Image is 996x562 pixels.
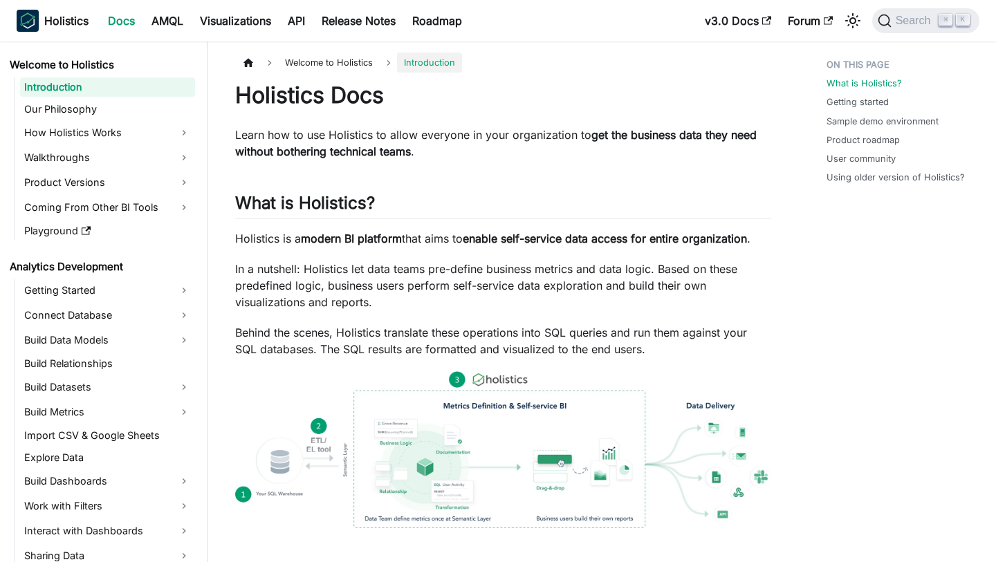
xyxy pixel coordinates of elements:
p: Behind the scenes, Holistics translate these operations into SQL queries and run them against you... [235,324,771,357]
span: Introduction [397,53,462,73]
a: How Holistics Works [20,122,195,144]
a: Coming From Other BI Tools [20,196,195,218]
a: Build Relationships [20,354,195,373]
a: Product Versions [20,171,195,194]
span: Search [892,15,939,27]
a: Getting Started [20,279,195,301]
h1: Holistics Docs [235,82,771,109]
a: v3.0 Docs [697,10,780,32]
button: Search (Command+K) [872,8,979,33]
a: Getting started [827,95,889,109]
img: Holistics [17,10,39,32]
a: Our Philosophy [20,100,195,119]
p: Holistics is a that aims to . [235,230,771,247]
a: Import CSV & Google Sheets [20,426,195,445]
a: Build Metrics [20,401,195,423]
a: Interact with Dashboards [20,520,195,542]
h2: What is Holistics? [235,193,771,219]
a: Build Datasets [20,376,195,398]
a: What is Holistics? [827,77,902,90]
a: Welcome to Holistics [6,55,195,75]
a: Introduction [20,77,195,97]
a: Connect Database [20,304,195,326]
a: API [279,10,313,32]
nav: Breadcrumbs [235,53,771,73]
a: Release Notes [313,10,404,32]
a: Home page [235,53,261,73]
a: AMQL [143,10,192,32]
a: Product roadmap [827,133,900,147]
p: In a nutshell: Holistics let data teams pre-define business metrics and data logic. Based on thes... [235,261,771,310]
a: Explore Data [20,448,195,467]
a: Analytics Development [6,257,195,277]
span: Welcome to Holistics [278,53,380,73]
button: Switch between dark and light mode (currently light mode) [842,10,864,32]
a: Walkthroughs [20,147,195,169]
a: Using older version of Holistics? [827,171,965,184]
img: How Holistics fits in your Data Stack [235,371,771,528]
b: Holistics [44,12,89,29]
kbd: ⌘ [939,14,952,26]
a: Forum [780,10,841,32]
a: Visualizations [192,10,279,32]
a: Docs [100,10,143,32]
a: Build Data Models [20,329,195,351]
a: HolisticsHolistics [17,10,89,32]
a: User community [827,152,896,165]
a: Roadmap [404,10,470,32]
a: Playground [20,221,195,241]
kbd: K [956,14,970,26]
strong: enable self-service data access for entire organization [463,232,747,245]
p: Learn how to use Holistics to allow everyone in your organization to . [235,127,771,160]
a: Sample demo environment [827,115,939,128]
a: Build Dashboards [20,470,195,492]
strong: modern BI platform [301,232,402,245]
a: Work with Filters [20,495,195,517]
